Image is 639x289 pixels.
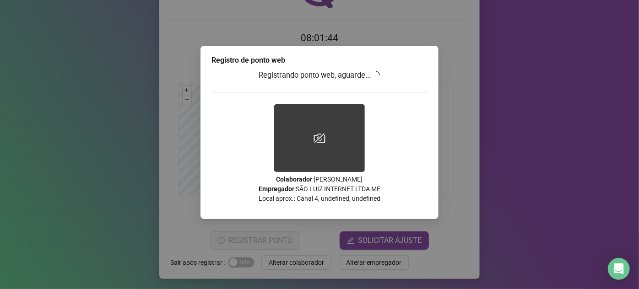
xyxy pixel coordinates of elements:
div: Registro de ponto web [211,55,428,66]
p: : [PERSON_NAME] : SÃO LUIZ INTERNET LTDA ME Local aprox.: Canal 4, undefined, undefined [211,175,428,203]
h3: Registrando ponto web, aguarde... [211,70,428,81]
strong: Colaborador [276,176,313,183]
div: Open Intercom Messenger [608,258,630,280]
img: Z [274,104,365,172]
span: loading [372,70,381,79]
strong: Empregador [259,185,294,193]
